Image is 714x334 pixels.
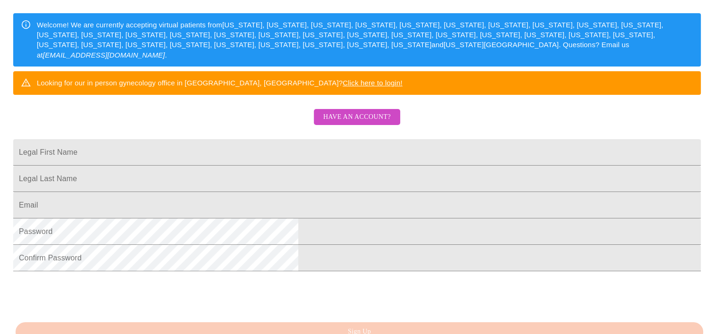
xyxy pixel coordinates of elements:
button: Have an account? [314,109,400,125]
iframe: reCAPTCHA [13,276,157,313]
em: [EMAIL_ADDRESS][DOMAIN_NAME] [43,51,165,59]
div: Looking for our in person gynecology office in [GEOGRAPHIC_DATA], [GEOGRAPHIC_DATA]? [37,74,403,92]
a: Click here to login! [343,79,403,87]
div: Welcome! We are currently accepting virtual patients from [US_STATE], [US_STATE], [US_STATE], [US... [37,16,693,64]
a: Have an account? [311,119,403,127]
span: Have an account? [323,111,391,123]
